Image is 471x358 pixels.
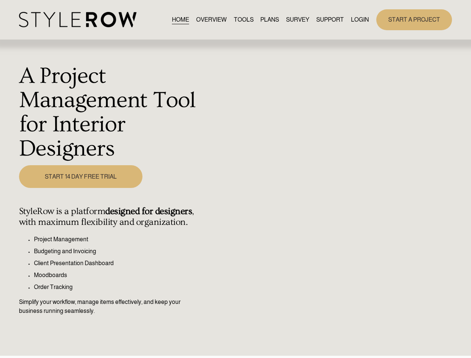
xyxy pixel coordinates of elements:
[234,15,254,25] a: TOOLS
[34,271,197,280] p: Moodboards
[172,15,189,25] a: HOME
[19,12,136,27] img: StyleRow
[34,235,197,244] p: Project Management
[19,64,197,161] h1: A Project Management Tool for Interior Designers
[19,206,197,228] h4: StyleRow is a platform , with maximum flexibility and organization.
[376,9,452,30] a: START A PROJECT
[19,298,197,315] p: Simplify your workflow, manage items effectively, and keep your business running seamlessly.
[316,15,344,24] span: SUPPORT
[316,15,344,25] a: folder dropdown
[34,247,197,256] p: Budgeting and Invoicing
[34,283,197,292] p: Order Tracking
[260,15,279,25] a: PLANS
[286,15,309,25] a: SURVEY
[105,206,192,217] strong: designed for designers
[34,259,197,268] p: Client Presentation Dashboard
[351,15,369,25] a: LOGIN
[19,165,142,188] a: START 14 DAY FREE TRIAL
[196,15,227,25] a: OVERVIEW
